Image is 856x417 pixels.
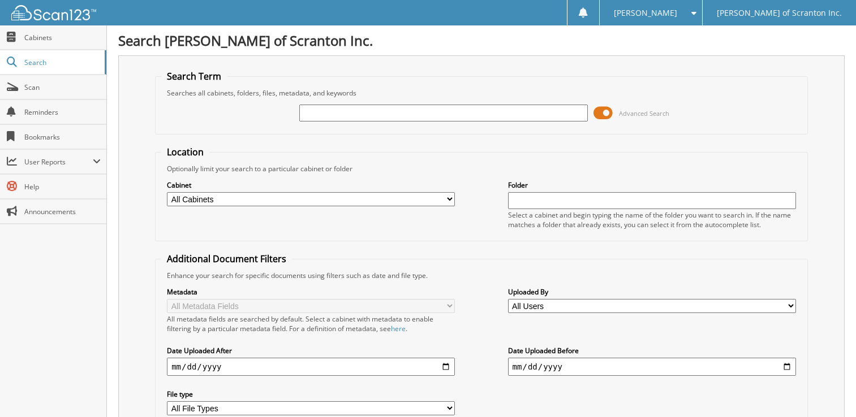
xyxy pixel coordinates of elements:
[24,82,101,92] span: Scan
[24,58,99,67] span: Search
[167,389,455,399] label: File type
[619,109,669,118] span: Advanced Search
[118,31,845,50] h1: Search [PERSON_NAME] of Scranton Inc.
[614,10,677,16] span: [PERSON_NAME]
[391,324,406,333] a: here
[508,346,796,355] label: Date Uploaded Before
[24,33,101,42] span: Cabinets
[508,180,796,190] label: Folder
[167,314,455,333] div: All metadata fields are searched by default. Select a cabinet with metadata to enable filtering b...
[24,182,101,192] span: Help
[24,107,101,117] span: Reminders
[508,358,796,376] input: end
[24,207,101,216] span: Announcements
[24,157,93,167] span: User Reports
[161,271,802,280] div: Enhance your search for specific documents using filters such as date and file type.
[167,287,455,297] label: Metadata
[161,146,209,158] legend: Location
[167,180,455,190] label: Cabinet
[24,132,101,142] span: Bookmarks
[11,5,96,20] img: scan123-logo-white.svg
[508,287,796,297] label: Uploaded By
[799,363,856,417] iframe: Chat Widget
[167,358,455,376] input: start
[717,10,842,16] span: [PERSON_NAME] of Scranton Inc.
[167,346,455,355] label: Date Uploaded After
[161,253,292,265] legend: Additional Document Filters
[508,210,796,229] div: Select a cabinet and begin typing the name of the folder you want to search in. If the name match...
[161,70,227,82] legend: Search Term
[161,88,802,98] div: Searches all cabinets, folders, files, metadata, and keywords
[161,164,802,173] div: Optionally limit your search to a particular cabinet or folder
